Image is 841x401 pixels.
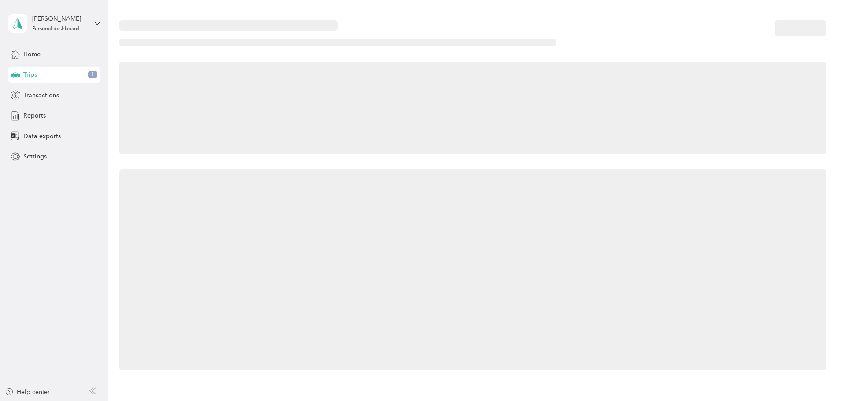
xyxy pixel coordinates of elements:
[23,152,47,161] span: Settings
[32,26,79,32] div: Personal dashboard
[5,387,50,397] button: Help center
[23,111,46,120] span: Reports
[88,71,97,79] span: 1
[23,132,61,141] span: Data exports
[23,70,37,79] span: Trips
[32,14,87,23] div: [PERSON_NAME]
[792,352,841,401] iframe: Everlance-gr Chat Button Frame
[23,50,41,59] span: Home
[23,91,59,100] span: Transactions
